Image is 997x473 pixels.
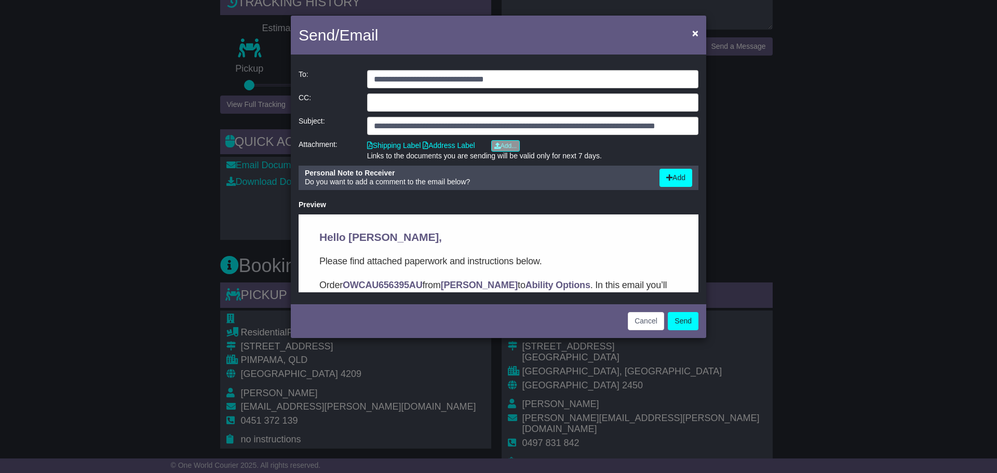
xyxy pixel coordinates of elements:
div: To: [293,70,362,88]
span: × [692,27,698,39]
p: Please find attached paperwork and instructions below. [21,39,379,54]
button: Add [659,169,692,187]
span: Hello [PERSON_NAME], [21,17,143,29]
p: Order from to . In this email you’ll find important information about your order, and what you ne... [21,63,379,92]
h4: Send/Email [299,23,378,47]
strong: Ability Options [227,65,292,76]
div: Subject: [293,117,362,135]
strong: [PERSON_NAME] [142,65,219,76]
a: Address Label [423,141,475,150]
div: Attachment: [293,140,362,160]
div: Personal Note to Receiver [305,169,649,178]
a: Add... [491,140,520,152]
strong: OWCAU656395AU [44,65,124,76]
button: Close [687,22,704,44]
a: Shipping Label [367,141,421,150]
button: Cancel [628,312,664,330]
div: Do you want to add a comment to the email below? [300,169,654,187]
button: Send [668,312,698,330]
div: CC: [293,93,362,112]
div: Links to the documents you are sending will be valid only for next 7 days. [367,152,698,160]
div: Preview [299,200,698,209]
